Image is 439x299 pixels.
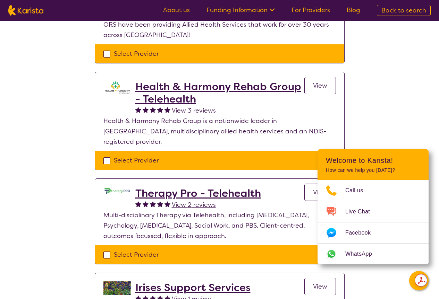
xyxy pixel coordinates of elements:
[135,107,141,113] img: fullstar
[103,19,336,40] p: ORS have been providing Allied Health Services that work for over 30 years across [GEOGRAPHIC_DATA]!
[409,271,429,290] button: Channel Menu
[304,278,336,295] a: View
[313,282,327,291] span: View
[318,149,429,264] div: Channel Menu
[345,249,380,259] span: WhatsApp
[345,228,379,238] span: Facebook
[345,206,378,217] span: Live Chat
[135,281,251,294] a: Irises Support Services
[150,201,156,207] img: fullstar
[172,200,216,210] a: View 2 reviews
[313,188,327,196] span: View
[292,6,330,14] a: For Providers
[318,180,429,264] ul: Choose channel
[150,107,156,113] img: fullstar
[304,77,336,94] a: View
[103,281,131,295] img: bveqlmrdxdvqu3rwwcov.jpg
[164,107,170,113] img: fullstar
[172,201,216,209] span: View 2 reviews
[172,106,216,115] span: View 3 reviews
[135,187,261,200] a: Therapy Pro - Telehealth
[8,5,43,16] img: Karista logo
[206,6,275,14] a: Funding Information
[326,156,420,165] h2: Welcome to Karista!
[157,201,163,207] img: fullstar
[318,244,429,264] a: Web link opens in a new tab.
[304,184,336,201] a: View
[103,116,336,147] p: Health & Harmony Rehab Group is a nationwide leader in [GEOGRAPHIC_DATA], multidisciplinary allie...
[143,201,149,207] img: fullstar
[163,6,190,14] a: About us
[164,201,170,207] img: fullstar
[377,5,431,16] a: Back to search
[157,107,163,113] img: fullstar
[345,185,372,196] span: Call us
[103,187,131,195] img: lehxprcbtunjcwin5sb4.jpg
[143,107,149,113] img: fullstar
[172,105,216,116] a: View 3 reviews
[135,201,141,207] img: fullstar
[103,80,131,94] img: ztak9tblhgtrn1fit8ap.png
[313,81,327,90] span: View
[347,6,360,14] a: Blog
[103,210,336,241] p: Multi-disciplinary Therapy via Telehealth, including [MEDICAL_DATA], Psychology, [MEDICAL_DATA], ...
[381,6,426,15] span: Back to search
[326,167,420,173] p: How can we help you [DATE]?
[135,80,304,105] a: Health & Harmony Rehab Group - Telehealth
